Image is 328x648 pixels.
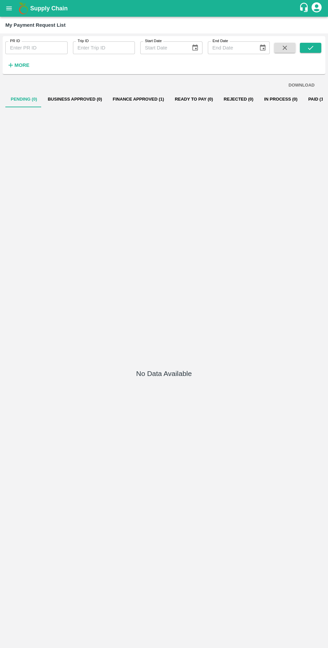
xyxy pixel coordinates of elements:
button: Ready To Pay (0) [169,91,218,107]
input: Enter Trip ID [73,41,135,54]
button: In Process (0) [259,91,303,107]
a: Supply Chain [30,4,299,13]
input: Enter PR ID [5,41,68,54]
div: My Payment Request List [5,21,66,29]
label: Start Date [145,38,162,44]
label: End Date [213,38,228,44]
input: End Date [208,41,254,54]
button: open drawer [1,1,17,16]
h5: No Data Available [136,369,192,378]
div: customer-support [299,2,311,14]
label: PR ID [10,38,20,44]
button: Choose date [189,41,201,54]
div: account of current user [311,1,323,15]
button: Finance Approved (1) [107,91,169,107]
label: Trip ID [78,38,89,44]
button: More [5,59,31,71]
strong: More [14,62,29,68]
button: DOWNLOAD [286,80,317,91]
button: Pending (0) [5,91,43,107]
img: logo [17,2,30,15]
b: Supply Chain [30,5,68,12]
button: Choose date [256,41,269,54]
input: Start Date [140,41,186,54]
button: Business Approved (0) [43,91,107,107]
button: Rejected (0) [218,91,259,107]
